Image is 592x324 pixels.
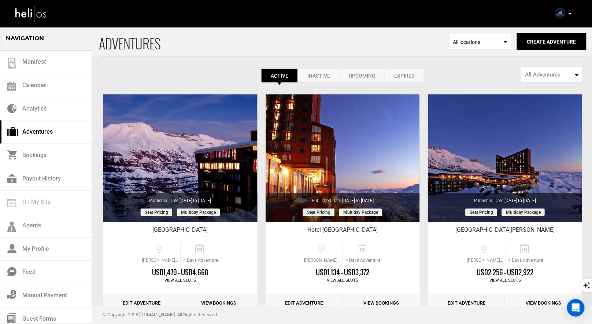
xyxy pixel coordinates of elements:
span: 4 Days Adventure [506,257,545,264]
div: [GEOGRAPHIC_DATA][PERSON_NAME] [428,226,582,237]
span: [PERSON_NAME][GEOGRAPHIC_DATA], [GEOGRAPHIC_DATA], [GEOGRAPHIC_DATA] [140,257,180,264]
div: Published Date: [266,193,420,204]
div: Published Date: [103,193,258,204]
div: View All Slots [103,278,258,283]
span: Seat Pricing [303,209,334,216]
span: Multiday package [502,209,545,216]
img: on_my_site.svg [7,199,16,207]
a: View Bookings [505,294,582,312]
div: View All Slots [266,278,420,283]
span: [PERSON_NAME][GEOGRAPHIC_DATA], [GEOGRAPHIC_DATA], [GEOGRAPHIC_DATA] [465,257,505,264]
a: Edit Adventure [428,294,505,312]
img: agents-icon.svg [7,221,16,232]
span: All locations [453,38,507,46]
div: USD1,134 - USD3,372 [266,268,420,278]
div: Hotel [GEOGRAPHIC_DATA] [266,226,420,237]
span: All Adventures [525,71,573,79]
img: calendar.svg [7,82,16,91]
img: 9c1864d4b621a9b97a927ae13930b216.png [555,8,566,19]
span: to [DATE] [355,198,374,203]
span: Multiday package [339,209,382,216]
a: Active [261,69,298,83]
a: Upcoming [339,69,385,83]
span: Seat Pricing [141,209,172,216]
a: View Bookings [343,294,420,312]
img: guest-list.svg [6,57,17,68]
span: Multiday package [177,209,220,216]
a: Inactive [298,69,339,83]
span: 4 Days Adventure [181,257,221,264]
div: [GEOGRAPHIC_DATA] [103,226,258,237]
div: Open Intercom Messenger [567,299,585,317]
button: Create Adventure [517,33,587,50]
div: Published Date: [428,193,582,204]
a: Expired [385,69,424,83]
a: Edit Adventure [103,294,180,312]
span: Select box activate [449,34,511,49]
span: [DATE] [342,198,374,203]
div: USD2,256 - USD2,922 [428,268,582,278]
span: [DATE] [180,198,211,203]
div: USD1,470 - USD4,668 [103,268,258,278]
button: All Adventures [521,67,583,83]
div: View All Slots [428,278,582,283]
span: 4 Days Adventure [343,257,383,264]
img: heli-logo [15,4,48,23]
span: Seat Pricing [466,209,497,216]
a: View Bookings [180,294,258,312]
span: [PERSON_NAME][GEOGRAPHIC_DATA], [GEOGRAPHIC_DATA], [GEOGRAPHIC_DATA] [302,257,343,264]
span: to [DATE] [518,198,536,203]
a: Edit Adventure [266,294,343,312]
span: [DATE] [505,198,536,203]
span: ADVENTURES [99,27,449,56]
span: to [DATE] [192,198,211,203]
